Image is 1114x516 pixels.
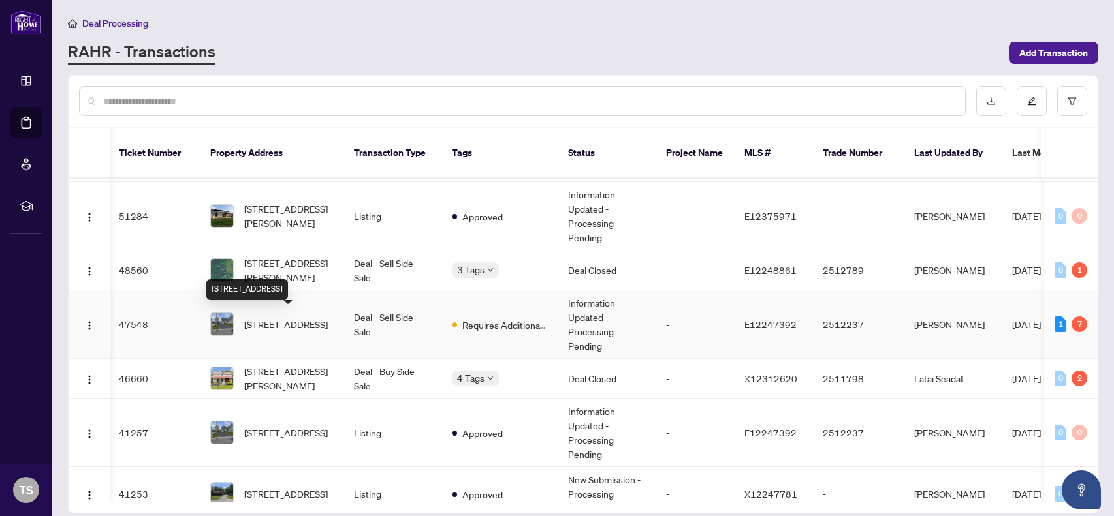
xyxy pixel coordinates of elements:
td: 2511798 [812,359,904,399]
th: Last Updated By [904,128,1002,179]
span: E12247392 [744,318,797,330]
a: RAHR - Transactions [68,41,215,65]
img: Logo [84,490,95,500]
span: [DATE] [1012,264,1041,276]
td: Deal - Sell Side Sale [343,290,441,359]
div: 0 [1072,425,1087,440]
div: 1 [1055,316,1066,332]
span: home [68,19,77,28]
span: X12247781 [744,488,797,500]
span: [DATE] [1012,372,1041,384]
span: Deal Processing [82,18,148,29]
td: - [656,182,734,250]
img: Logo [84,212,95,222]
td: 2512237 [812,290,904,359]
td: - [656,290,734,359]
th: Trade Number [812,128,904,179]
button: Logo [79,205,100,226]
td: [PERSON_NAME] [904,290,1002,359]
span: [STREET_ADDRESS][PERSON_NAME] [244,364,333,393]
td: Information Updated - Processing Pending [558,290,656,359]
img: tab_domain_overview_orange.svg [35,76,46,86]
div: 0 [1055,262,1066,278]
img: Logo [84,320,95,331]
span: filter [1068,97,1077,106]
span: X12312620 [744,372,797,384]
span: Approved [462,426,503,440]
span: E12247392 [744,427,797,438]
td: Listing [343,399,441,467]
span: Last Modified Date [1012,145,1092,160]
span: Approved [462,209,503,224]
td: - [656,399,734,467]
th: Tags [441,128,558,179]
img: Logo [84,374,95,385]
img: website_grey.svg [21,34,31,44]
span: download [987,97,996,106]
img: Logo [84,266,95,277]
img: tab_keywords_by_traffic_grey.svg [130,76,140,86]
img: thumbnail-img [211,205,233,227]
td: Latai Seadat [904,359,1002,399]
span: Add Transaction [1019,42,1088,63]
td: 46660 [108,359,200,399]
th: MLS # [734,128,812,179]
img: thumbnail-img [211,259,233,281]
td: Deal - Buy Side Sale [343,359,441,399]
td: Listing [343,182,441,250]
td: 48560 [108,250,200,290]
th: Transaction Type [343,128,441,179]
span: [STREET_ADDRESS] [244,425,328,440]
td: - [656,250,734,290]
span: [STREET_ADDRESS] [244,487,328,501]
div: Keywords by Traffic [144,77,220,85]
th: Project Name [656,128,734,179]
span: TS [19,481,33,499]
div: 2 [1072,371,1087,386]
td: 2512237 [812,399,904,467]
button: Logo [79,260,100,281]
td: [PERSON_NAME] [904,399,1002,467]
img: logo [10,10,42,34]
div: Domain Overview [50,77,117,85]
td: - [656,359,734,399]
div: 0 [1055,425,1066,440]
img: thumbnail-img [211,421,233,444]
div: 0 [1055,371,1066,386]
span: [DATE] [1012,210,1041,222]
th: Ticket Number [108,128,200,179]
img: Logo [84,429,95,439]
td: Deal Closed [558,250,656,290]
span: edit [1027,97,1036,106]
td: 51284 [108,182,200,250]
div: Domain: [PERSON_NAME][DOMAIN_NAME] [34,34,216,44]
td: 47548 [108,290,200,359]
span: E12248861 [744,264,797,276]
img: thumbnail-img [211,483,233,505]
th: Property Address [200,128,343,179]
span: Requires Additional Docs [462,318,547,332]
span: E12375971 [744,210,797,222]
span: down [487,267,494,273]
div: 7 [1072,316,1087,332]
td: - [812,182,904,250]
button: Add Transaction [1009,42,1098,64]
span: [DATE] [1012,488,1041,500]
button: Open asap [1062,470,1101,509]
button: Logo [79,483,100,504]
span: [STREET_ADDRESS] [244,317,328,331]
span: down [487,375,494,382]
div: 0 [1055,486,1066,502]
div: [STREET_ADDRESS] [206,279,288,300]
img: logo_orange.svg [21,21,31,31]
span: [STREET_ADDRESS][PERSON_NAME] [244,202,333,230]
button: edit [1017,86,1047,116]
button: Logo [79,422,100,443]
img: thumbnail-img [211,367,233,389]
td: Information Updated - Processing Pending [558,399,656,467]
div: 0 [1072,208,1087,224]
td: 41257 [108,399,200,467]
td: 2512789 [812,250,904,290]
button: Logo [79,368,100,389]
span: Approved [462,487,503,502]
